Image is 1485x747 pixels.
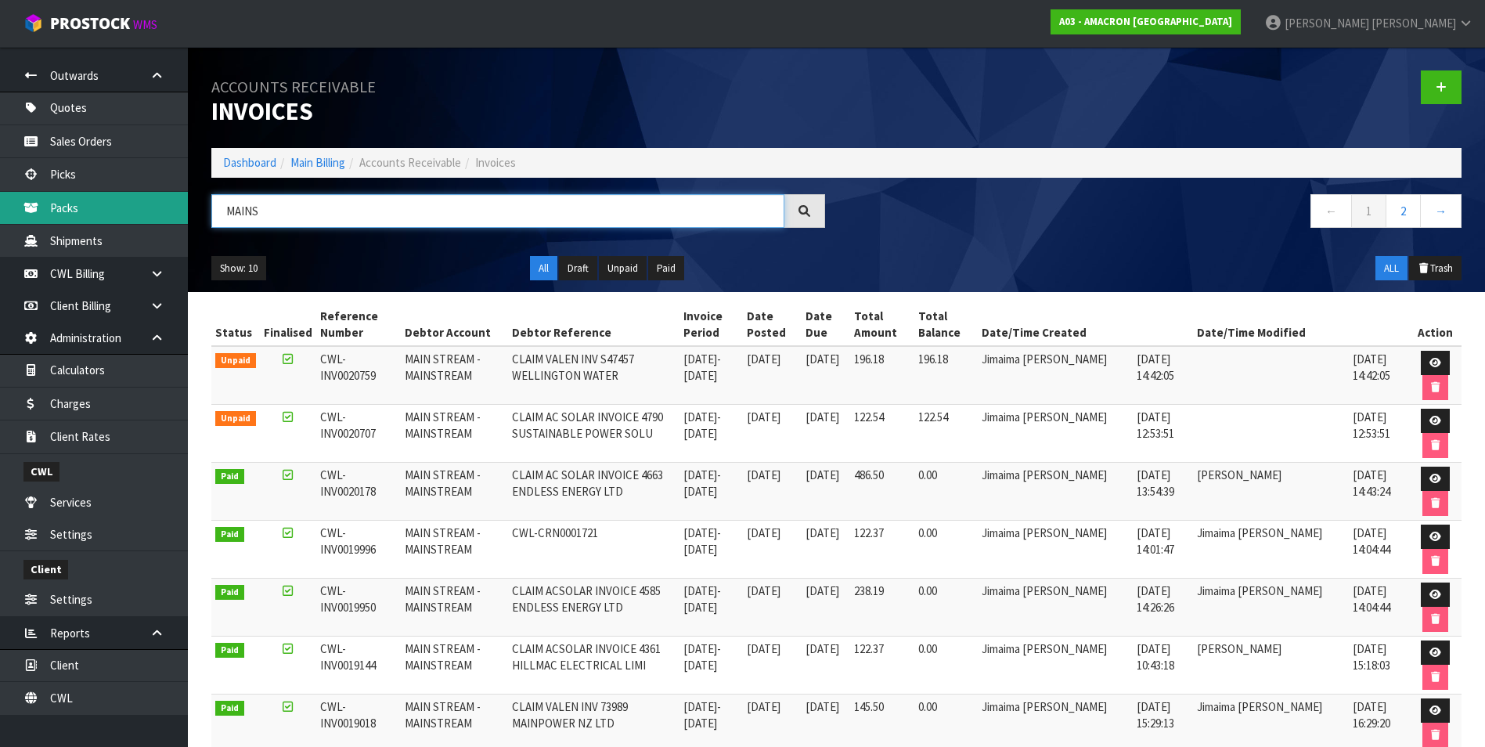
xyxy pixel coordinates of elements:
[401,304,509,346] th: Debtor Account
[918,410,948,424] span: 122.54
[648,256,684,281] button: Paid
[320,352,376,383] span: CWL-INV0020759
[1409,304,1462,346] th: Action
[512,525,598,540] span: CWL-CRN0001721
[854,641,884,656] span: 122.37
[806,699,839,714] span: [DATE]
[1137,583,1174,615] span: [DATE] 14:26:26
[215,585,244,601] span: Paid
[806,525,839,540] span: [DATE]
[982,525,1107,540] span: Jimaima [PERSON_NAME]
[320,525,376,557] span: CWL-INV0019996
[683,410,717,424] span: [DATE]
[1137,467,1174,499] span: [DATE] 13:54:39
[215,469,244,485] span: Paid
[512,641,661,673] span: CLAIM ACSOLAR INVOICE 4361 HILLMAC ELECTRICAL LIMI
[978,304,1194,346] th: Date/Time Created
[982,410,1107,424] span: Jimaima [PERSON_NAME]
[806,641,839,656] span: [DATE]
[211,304,260,346] th: Status
[23,560,68,579] span: Client
[918,583,937,598] span: 0.00
[683,352,717,366] span: [DATE]
[683,426,717,441] span: [DATE]
[918,525,937,540] span: 0.00
[1353,641,1390,673] span: [DATE] 15:18:03
[683,525,717,540] span: [DATE]
[1137,410,1174,441] span: [DATE] 12:53:51
[1059,15,1232,28] strong: A03 - AMACRON [GEOGRAPHIC_DATA]
[747,410,780,424] span: [DATE]
[982,699,1107,714] span: Jimaima [PERSON_NAME]
[1353,583,1390,615] span: [DATE] 14:04:44
[530,256,557,281] button: All
[1371,16,1456,31] span: [PERSON_NAME]
[1353,467,1390,499] span: [DATE] 14:43:24
[512,352,634,383] span: CLAIM VALEN INV S47457 WELLINGTON WATER
[215,701,244,716] span: Paid
[1386,194,1421,228] a: 2
[683,368,717,383] span: [DATE]
[1137,699,1174,731] span: [DATE] 15:29:13
[1197,641,1281,656] span: [PERSON_NAME]
[405,352,481,383] span: MAIN STREAM - MAINSTREAM
[982,641,1107,656] span: Jimaima [PERSON_NAME]
[683,699,717,714] span: [DATE]
[215,527,244,543] span: Paid
[1351,194,1386,228] a: 1
[1197,467,1281,482] span: [PERSON_NAME]
[475,155,516,170] span: Invoices
[405,525,481,557] span: MAIN STREAM - MAINSTREAM
[405,410,481,441] span: MAIN STREAM - MAINSTREAM
[679,462,742,520] td: -
[320,467,376,499] span: CWL-INV0020178
[1353,525,1390,557] span: [DATE] 14:04:44
[23,462,59,482] span: CWL
[679,578,742,636] td: -
[215,353,256,369] span: Unpaid
[854,410,884,424] span: 122.54
[1137,641,1174,673] span: [DATE] 10:43:18
[512,699,628,731] span: CLAIM VALEN INV 73989 MAINPOWER NZ LTD
[405,583,481,615] span: MAIN STREAM - MAINSTREAM
[508,304,679,346] th: Debtor Reference
[679,520,742,578] td: -
[223,155,276,170] a: Dashboard
[320,641,376,673] span: CWL-INV0019144
[512,410,663,441] span: CLAIM AC SOLAR INVOICE 4790 SUSTAINABLE POWER SOLU
[320,699,376,731] span: CWL-INV0019018
[1353,699,1390,731] span: [DATE] 16:29:20
[1197,525,1322,540] span: Jimaima [PERSON_NAME]
[918,641,937,656] span: 0.00
[918,467,937,482] span: 0.00
[1197,583,1322,598] span: Jimaima [PERSON_NAME]
[747,525,780,540] span: [DATE]
[320,583,376,615] span: CWL-INV0019950
[747,641,780,656] span: [DATE]
[683,600,717,615] span: [DATE]
[211,77,376,97] small: Accounts Receivable
[1420,194,1462,228] a: →
[1353,410,1390,441] span: [DATE] 12:53:51
[854,467,884,482] span: 486.50
[1285,16,1369,31] span: [PERSON_NAME]
[1353,352,1390,383] span: [DATE] 14:42:05
[914,304,978,346] th: Total Balance
[1197,699,1322,714] span: Jimaima [PERSON_NAME]
[1409,256,1462,281] button: Trash
[50,13,130,34] span: ProStock
[854,352,884,366] span: 196.18
[747,699,780,714] span: [DATE]
[849,194,1462,233] nav: Page navigation
[405,641,481,673] span: MAIN STREAM - MAINSTREAM
[405,467,481,499] span: MAIN STREAM - MAINSTREAM
[982,352,1107,366] span: Jimaima [PERSON_NAME]
[211,256,266,281] button: Show: 10
[918,352,948,366] span: 196.18
[802,304,850,346] th: Date Due
[806,410,839,424] span: [DATE]
[806,583,839,598] span: [DATE]
[806,467,839,482] span: [DATE]
[215,643,244,659] span: Paid
[982,467,1107,482] span: Jimaima [PERSON_NAME]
